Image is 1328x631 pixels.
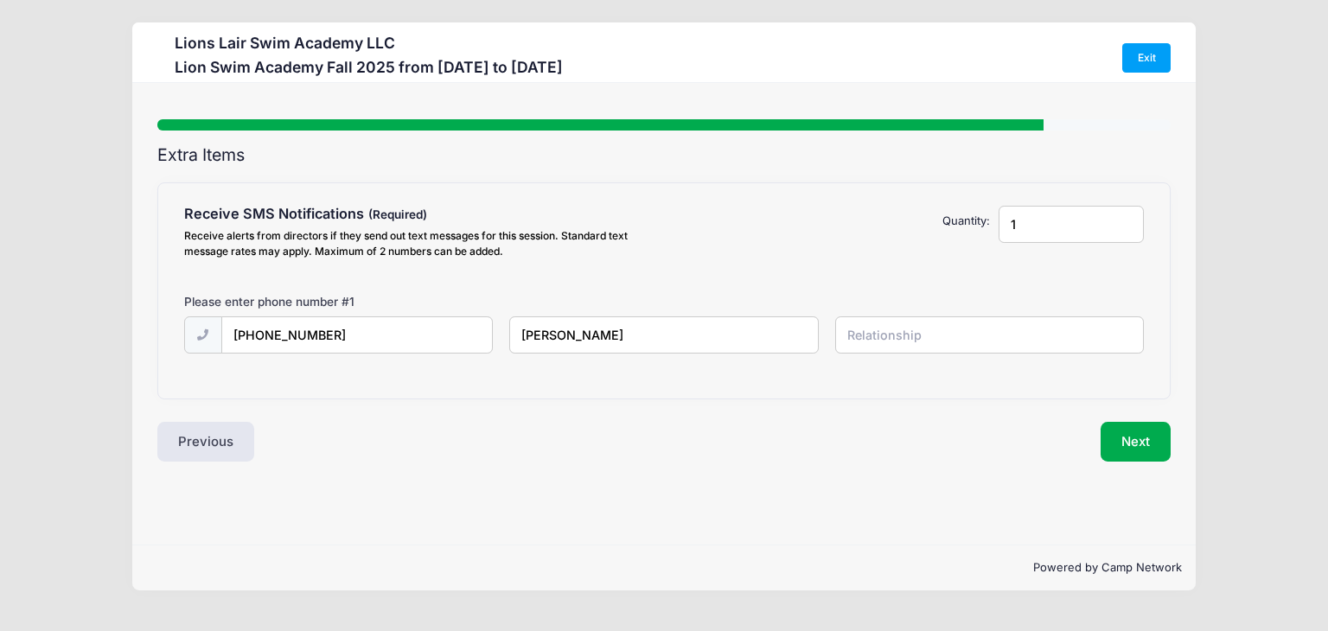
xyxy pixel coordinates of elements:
h4: Receive SMS Notifications [184,206,656,223]
button: Previous [157,422,254,462]
div: Receive alerts from directors if they send out text messages for this session. Standard text mess... [184,228,656,259]
input: Relationship [835,316,1144,354]
p: Powered by Camp Network [146,559,1182,577]
input: Name [509,316,818,354]
label: Please enter phone number # [184,293,354,310]
span: 1 [349,295,354,309]
input: (xxx) xxx-xxxx [221,316,493,354]
button: Next [1101,422,1171,462]
a: Exit [1122,43,1171,73]
input: Quantity [999,206,1145,243]
h2: Extra Items [157,145,1171,165]
h3: Lion Swim Academy Fall 2025 from [DATE] to [DATE] [175,58,563,76]
h3: Lions Lair Swim Academy LLC [175,34,563,52]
